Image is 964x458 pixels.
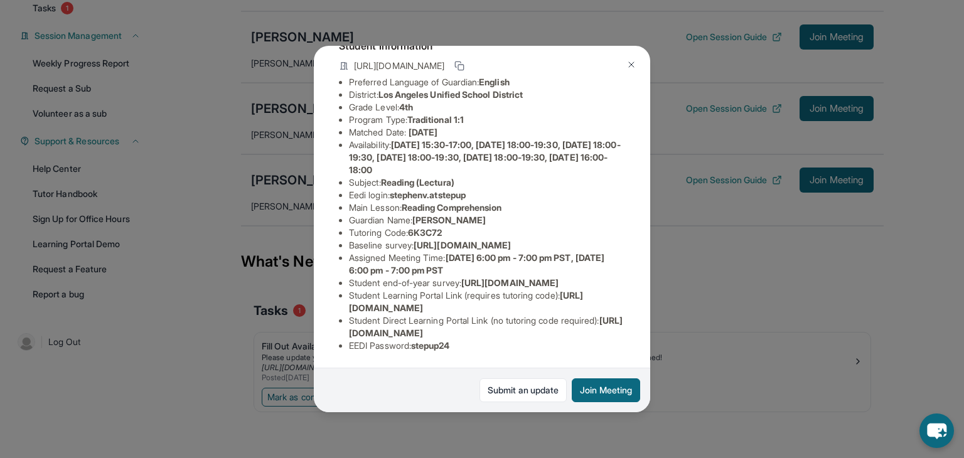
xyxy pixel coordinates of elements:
[378,89,523,100] span: Los Angeles Unified School District
[919,413,954,448] button: chat-button
[452,58,467,73] button: Copy link
[479,77,510,87] span: English
[349,252,625,277] li: Assigned Meeting Time :
[479,378,567,402] a: Submit an update
[411,340,450,351] span: stepup24
[349,314,625,339] li: Student Direct Learning Portal Link (no tutoring code required) :
[402,202,501,213] span: Reading Comprehension
[349,76,625,88] li: Preferred Language of Guardian:
[626,60,636,70] img: Close Icon
[349,88,625,101] li: District:
[349,176,625,189] li: Subject :
[412,215,486,225] span: [PERSON_NAME]
[349,289,625,314] li: Student Learning Portal Link (requires tutoring code) :
[349,101,625,114] li: Grade Level:
[349,214,625,226] li: Guardian Name :
[408,227,442,238] span: 6K3C72
[399,102,413,112] span: 4th
[349,189,625,201] li: Eedi login :
[349,139,625,176] li: Availability:
[381,177,454,188] span: Reading (Lectura)
[407,114,464,125] span: Traditional 1:1
[390,189,466,200] span: stephenv.atstepup
[349,226,625,239] li: Tutoring Code :
[349,252,604,275] span: [DATE] 6:00 pm - 7:00 pm PST, [DATE] 6:00 pm - 7:00 pm PST
[572,378,640,402] button: Join Meeting
[349,201,625,214] li: Main Lesson :
[409,127,437,137] span: [DATE]
[349,139,621,175] span: [DATE] 15:30-17:00, [DATE] 18:00-19:30, [DATE] 18:00-19:30, [DATE] 18:00-19:30, [DATE] 18:00-19:3...
[414,240,511,250] span: [URL][DOMAIN_NAME]
[349,239,625,252] li: Baseline survey :
[349,114,625,126] li: Program Type:
[349,277,625,289] li: Student end-of-year survey :
[354,60,444,72] span: [URL][DOMAIN_NAME]
[349,126,625,139] li: Matched Date:
[339,38,625,53] h4: Student Information
[461,277,559,288] span: [URL][DOMAIN_NAME]
[349,339,625,352] li: EEDI Password :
